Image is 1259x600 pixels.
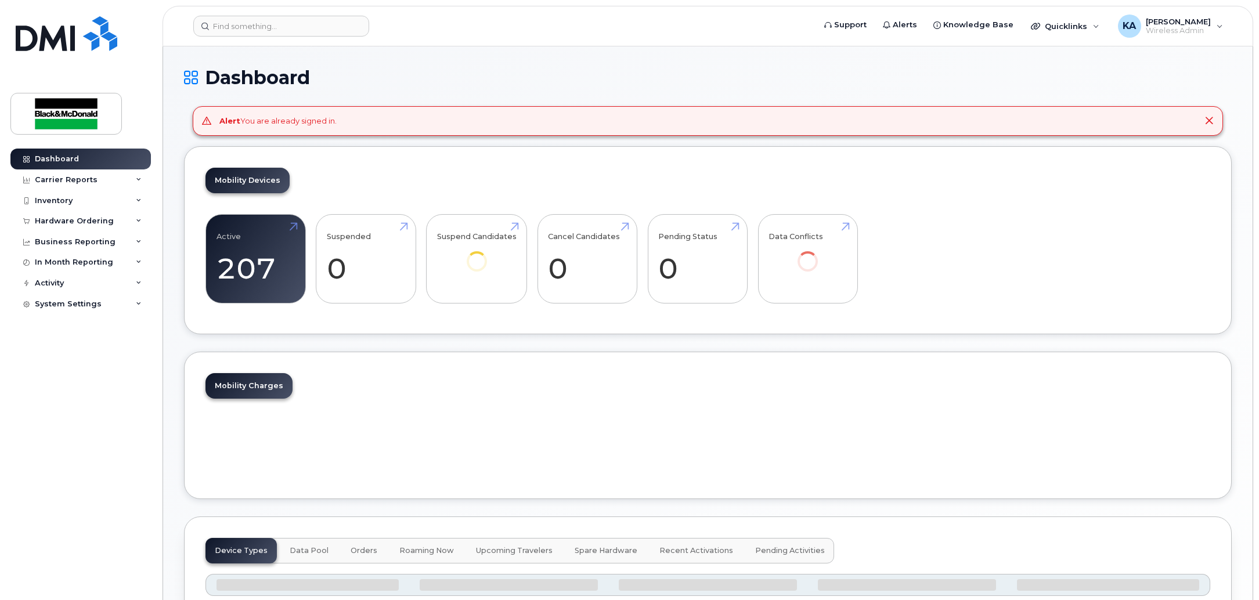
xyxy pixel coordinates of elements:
h1: Dashboard [184,67,1232,88]
span: Orders [351,546,377,555]
span: Pending Activities [755,546,825,555]
span: Spare Hardware [575,546,637,555]
a: Pending Status 0 [658,221,737,297]
strong: Alert [219,116,240,125]
span: Roaming Now [399,546,454,555]
a: Mobility Charges [205,373,293,399]
a: Data Conflicts [769,221,847,287]
a: Suspended 0 [327,221,405,297]
a: Mobility Devices [205,168,290,193]
span: Data Pool [290,546,329,555]
span: Recent Activations [659,546,733,555]
span: Upcoming Travelers [476,546,553,555]
a: Active 207 [217,221,295,297]
a: Suspend Candidates [437,221,517,287]
div: You are already signed in. [219,115,337,126]
a: Cancel Candidates 0 [548,221,626,297]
